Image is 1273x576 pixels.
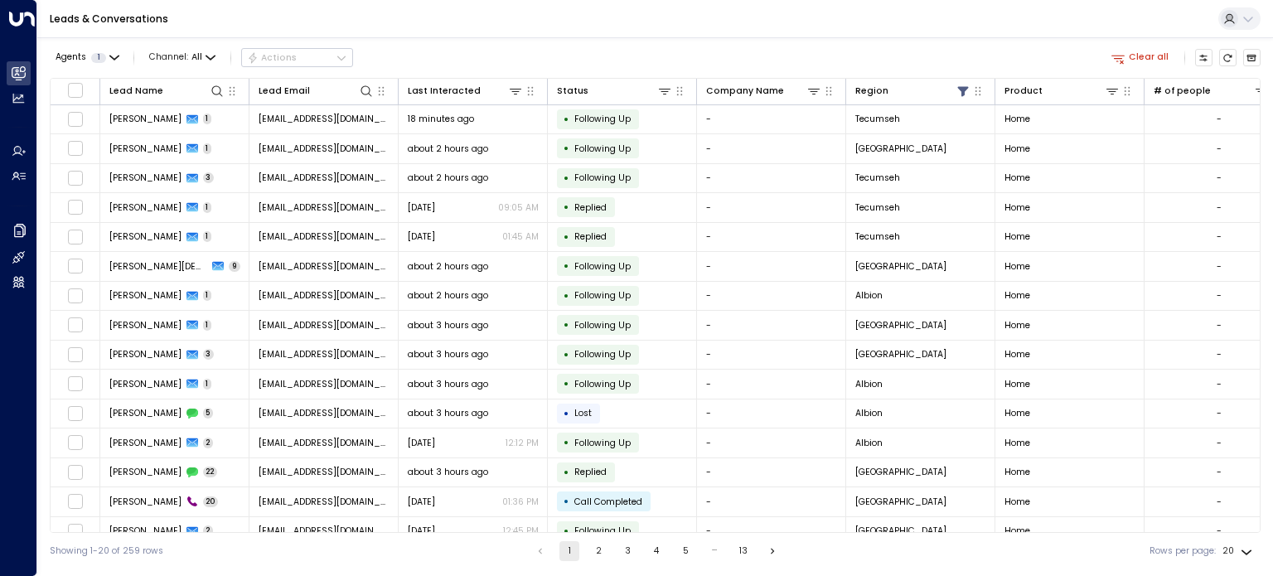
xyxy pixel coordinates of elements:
[247,52,298,64] div: Actions
[697,399,846,428] td: -
[697,311,846,340] td: -
[564,196,569,218] div: •
[109,437,182,449] span: Amber Keller
[203,114,212,124] span: 1
[109,260,208,273] span: Keith Christians
[1004,84,1043,99] div: Product
[259,84,310,99] div: Lead Email
[564,255,569,277] div: •
[1217,172,1222,184] div: -
[697,341,846,370] td: -
[697,517,846,546] td: -
[574,496,642,508] span: Call Completed
[109,83,225,99] div: Lead Name
[1154,83,1270,99] div: # of people
[574,437,631,449] span: Following Up
[259,260,390,273] span: keithchristians@gmail.com
[1217,319,1222,332] div: -
[109,348,182,361] span: Trinity Farrell
[191,52,202,62] span: All
[109,143,182,155] span: Tanya Johnson
[109,172,182,184] span: Kasey Maute
[408,378,488,390] span: about 3 hours ago
[855,348,946,361] span: Mount Pleasant
[203,496,219,507] span: 20
[697,458,846,487] td: -
[408,407,488,419] span: about 3 hours ago
[1004,260,1030,273] span: Home
[564,373,569,394] div: •
[564,491,569,512] div: •
[259,466,390,478] span: nicholedevries18@hotmail.com
[506,437,539,449] p: 12:12 PM
[241,48,353,68] button: Actions
[1217,113,1222,125] div: -
[67,229,83,244] span: Toggle select row
[1004,143,1030,155] span: Home
[259,437,390,449] span: amberkeller226@gmail.com
[1004,289,1030,302] span: Home
[855,230,900,243] span: Tecumseh
[109,466,182,478] span: Nicole DeBries
[67,346,83,362] span: Toggle select row
[1004,319,1030,332] span: Home
[144,49,220,66] button: Channel:All
[241,48,353,68] div: Button group with a nested menu
[855,84,888,99] div: Region
[203,349,215,360] span: 3
[733,541,753,561] button: Go to page 13
[67,141,83,157] span: Toggle select row
[574,319,631,332] span: Following Up
[67,170,83,186] span: Toggle select row
[67,200,83,215] span: Toggle select row
[855,113,900,125] span: Tecumseh
[503,525,539,537] p: 12:45 PM
[408,525,435,537] span: Sep 30, 2025
[564,403,569,424] div: •
[408,230,435,243] span: Sep 26, 2025
[1217,466,1222,478] div: -
[855,437,883,449] span: Albion
[646,541,666,561] button: Go to page 4
[1004,113,1030,125] span: Home
[229,261,240,272] span: 9
[259,378,390,390] span: zplace262@gmail.com
[588,541,608,561] button: Go to page 2
[855,496,946,508] span: Mount Pleasant
[109,496,182,508] span: Nicole DeBries
[67,82,83,98] span: Toggle select all
[109,230,182,243] span: Kasey Maute
[574,201,607,214] span: Replied
[697,370,846,399] td: -
[259,172,390,184] span: dunbarkasey99@gmail.com
[67,494,83,510] span: Toggle select row
[1217,201,1222,214] div: -
[144,49,220,66] span: Channel:
[855,201,900,214] span: Tecumseh
[408,348,488,361] span: about 3 hours ago
[67,317,83,333] span: Toggle select row
[1217,230,1222,243] div: -
[697,428,846,457] td: -
[574,525,631,537] span: Following Up
[502,230,539,243] p: 01:45 AM
[1004,172,1030,184] span: Home
[408,172,488,184] span: about 2 hours ago
[408,289,488,302] span: about 2 hours ago
[67,111,83,127] span: Toggle select row
[574,348,631,361] span: Following Up
[1004,201,1030,214] span: Home
[855,172,900,184] span: Tecumseh
[574,378,631,390] span: Following Up
[1217,143,1222,155] div: -
[697,282,846,311] td: -
[564,167,569,189] div: •
[1004,525,1030,537] span: Home
[109,407,182,419] span: Amber Keller
[259,496,390,508] span: nicholedevries18@hotmail.com
[408,466,488,478] span: about 3 hours ago
[697,134,846,163] td: -
[1217,348,1222,361] div: -
[91,53,106,63] span: 1
[559,541,579,561] button: page 1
